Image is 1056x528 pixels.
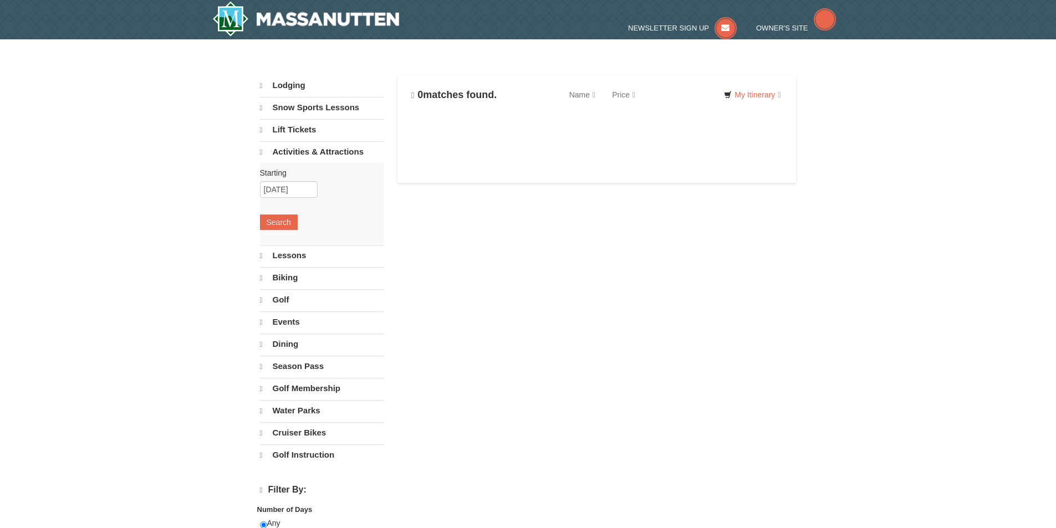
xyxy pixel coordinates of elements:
a: Golf Instruction [260,444,384,465]
a: Season Pass [260,356,384,377]
a: Dining [260,334,384,355]
a: My Itinerary [717,86,788,103]
a: Lift Tickets [260,119,384,140]
a: Owner's Site [756,24,836,32]
a: Cruiser Bikes [260,422,384,443]
span: Newsletter Sign Up [628,24,709,32]
strong: Number of Days [257,505,313,514]
a: Name [561,84,604,106]
span: Owner's Site [756,24,808,32]
a: Water Parks [260,400,384,421]
a: Activities & Attractions [260,141,384,162]
a: Golf Membership [260,378,384,399]
a: Events [260,311,384,332]
a: Lodging [260,75,384,96]
img: Massanutten Resort Logo [212,1,400,37]
label: Starting [260,167,375,178]
button: Search [260,214,298,230]
a: Biking [260,267,384,288]
a: Price [604,84,644,106]
h4: Filter By: [260,485,384,495]
a: Newsletter Sign Up [628,24,737,32]
a: Snow Sports Lessons [260,97,384,118]
a: Golf [260,289,384,310]
a: Massanutten Resort [212,1,400,37]
a: Lessons [260,245,384,266]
